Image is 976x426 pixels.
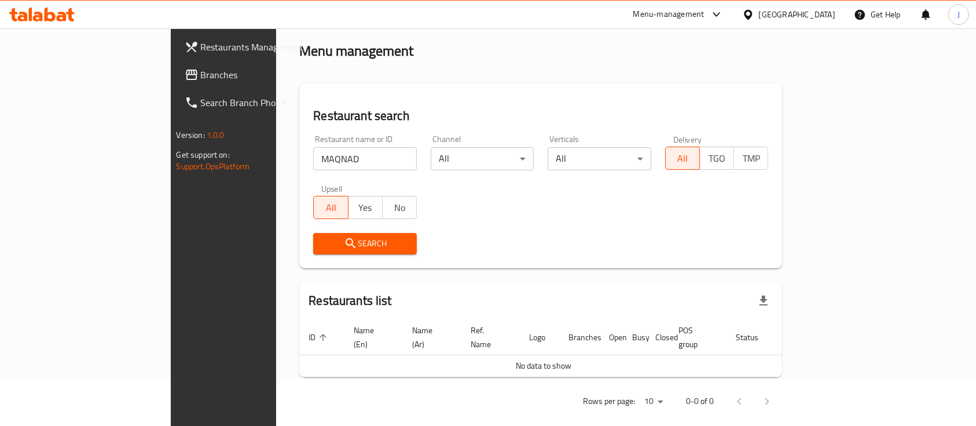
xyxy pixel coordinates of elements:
[736,330,773,344] span: Status
[520,320,559,355] th: Logo
[348,196,383,219] button: Yes
[957,8,960,21] span: J
[640,393,667,410] div: Rows per page:
[309,330,331,344] span: ID
[699,147,734,170] button: TGO
[313,107,768,125] h2: Restaurant search
[299,42,413,60] h2: Menu management
[583,394,635,409] p: Rows per page:
[431,147,534,170] div: All
[207,128,225,143] span: 1.0.0
[177,128,205,143] span: Version:
[322,236,408,251] span: Search
[299,320,827,377] table: enhanced table
[548,147,651,170] div: All
[313,233,417,254] button: Search
[623,320,646,355] th: Busy
[201,96,325,110] span: Search Branch Phone
[201,68,325,82] span: Branches
[646,320,669,355] th: Closed
[705,150,729,167] span: TGO
[177,159,250,174] a: Support.OpsPlatform
[673,135,702,143] label: Delivery
[412,323,447,351] span: Name (Ar)
[759,8,835,21] div: [GEOGRAPHIC_DATA]
[750,287,777,315] div: Export file
[353,199,378,216] span: Yes
[382,196,417,219] button: No
[665,147,700,170] button: All
[354,323,389,351] span: Name (En)
[201,40,325,54] span: Restaurants Management
[471,323,506,351] span: Ref. Name
[516,358,571,373] span: No data to show
[739,150,764,167] span: TMP
[175,89,334,116] a: Search Branch Phone
[559,320,600,355] th: Branches
[175,61,334,89] a: Branches
[670,150,695,167] span: All
[309,292,391,310] h2: Restaurants list
[678,323,713,351] span: POS group
[318,199,343,216] span: All
[313,196,348,219] button: All
[177,147,230,162] span: Get support on:
[733,147,768,170] button: TMP
[321,184,343,192] label: Upsell
[633,8,705,21] div: Menu-management
[686,394,714,409] p: 0-0 of 0
[600,320,623,355] th: Open
[387,199,412,216] span: No
[313,147,417,170] input: Search for restaurant name or ID..
[175,33,334,61] a: Restaurants Management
